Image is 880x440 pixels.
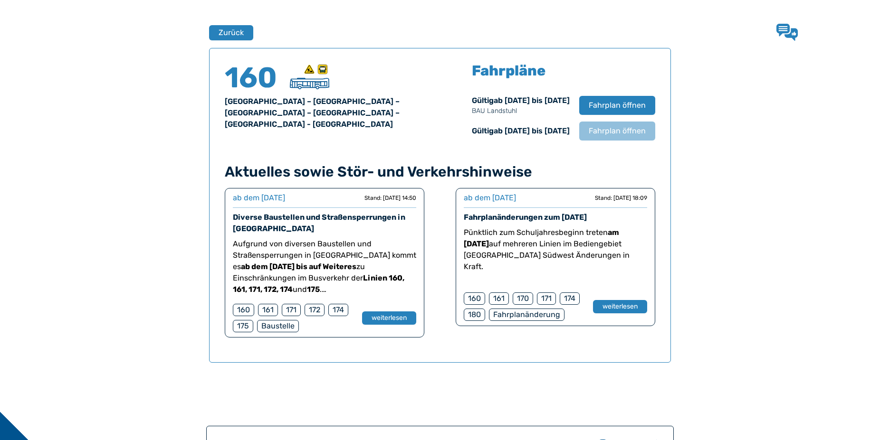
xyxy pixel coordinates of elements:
strong: 175 [307,285,320,294]
div: Baustelle [257,320,299,332]
div: 171 [537,292,556,305]
span: Fahrplan öffnen [589,125,646,137]
div: Fahrplanänderung [489,309,564,321]
div: ab dem [DATE] [464,192,516,204]
img: QNV Logo [30,26,67,39]
div: 172 [305,304,325,316]
a: QNV Logo [30,23,67,42]
a: Jobs [665,20,701,45]
div: Stand: [DATE] 14:50 [364,194,416,202]
div: [GEOGRAPHIC_DATA] – [GEOGRAPHIC_DATA] – [GEOGRAPHIC_DATA] – [GEOGRAPHIC_DATA] – [GEOGRAPHIC_DATA]... [225,96,429,130]
strong: am [DATE] [464,228,619,248]
span: Fahrplan öffnen [589,100,646,111]
a: Wir [636,20,665,45]
h4: Aktuelles sowie Stör- und Verkehrshinweise [225,163,655,180]
a: Fahrplan [501,20,555,45]
div: 160 [233,304,254,316]
div: ab dem [DATE] [233,192,285,204]
div: 161 [489,292,509,305]
div: Gültig ab [DATE] bis [DATE] [472,125,570,137]
div: 170 [513,292,533,305]
div: 175 [233,320,253,332]
p: BAU Landstuhl [472,106,570,116]
div: 160 [464,292,485,305]
button: weiterlesen [593,300,647,313]
div: 161 [258,304,278,316]
span: Lob & Kritik [805,27,854,37]
img: Überlandbus [290,78,329,89]
a: Kontakt [701,20,751,45]
button: weiterlesen [362,311,416,325]
a: Fahrplanänderungen zum [DATE] [464,213,587,222]
button: Fahrplan öffnen [579,96,655,115]
a: Diverse Baustellen und Straßensperrungen in [GEOGRAPHIC_DATA] [233,213,405,233]
div: 171 [282,304,301,316]
a: Zurück [209,25,247,40]
a: Lob & Kritik [776,24,854,41]
a: Tickets & Tarife [555,20,636,45]
div: Gültig ab [DATE] bis [DATE] [472,95,570,116]
button: Zurück [209,25,253,40]
div: 180 [464,309,485,321]
p: Pünktlich zum Schuljahresbeginn treten auf mehreren Linien im Bediengebiet [GEOGRAPHIC_DATA] Südw... [464,227,647,272]
strong: ab dem [DATE] bis auf Weiteres [241,262,356,271]
a: Aktuell [455,20,501,45]
h5: Fahrpläne [472,64,545,78]
div: 174 [328,304,348,316]
button: Fahrplan öffnen [579,122,655,140]
h4: 160 [225,64,282,92]
p: Aufgrund von diversen Baustellen und Straßensperrungen in [GEOGRAPHIC_DATA] kommt es zu Einschrän... [233,238,416,295]
strong: Linien 160, 161, 171, 172, 174 [233,273,404,294]
div: Stand: [DATE] 18:09 [595,194,647,202]
div: 174 [560,292,580,305]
